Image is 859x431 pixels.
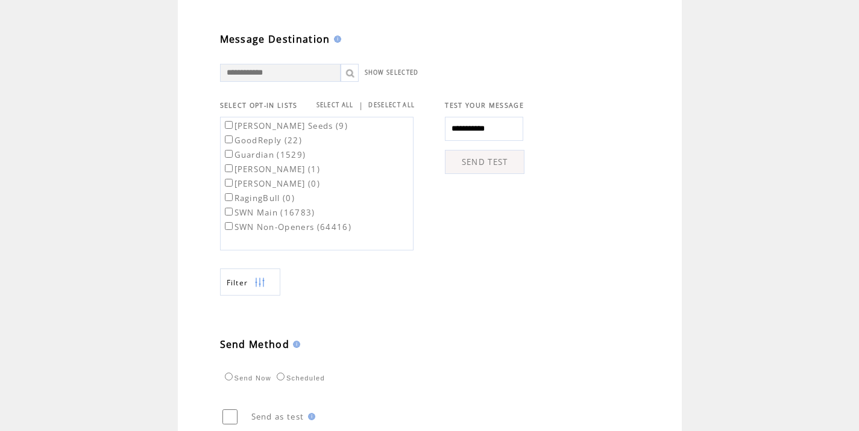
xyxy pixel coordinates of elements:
label: RagingBull (0) [222,193,295,203]
a: SEND TEST [445,150,524,174]
img: help.gif [304,413,315,420]
span: | [359,100,363,111]
label: [PERSON_NAME] Seeds (9) [222,120,348,131]
input: SWN Main (16783) [225,208,233,215]
img: filters.png [254,269,265,296]
input: Scheduled [277,373,285,380]
span: SELECT OPT-IN LISTS [220,101,298,110]
label: Send Now [222,374,271,382]
label: GoodReply (22) [222,135,303,146]
span: Message Destination [220,33,330,46]
input: Send Now [225,373,233,380]
a: SELECT ALL [316,101,354,109]
label: [PERSON_NAME] (1) [222,164,321,175]
span: Send as test [251,411,304,422]
label: [PERSON_NAME] (0) [222,178,321,189]
input: SWN Non-Openers (64416) [225,222,233,230]
input: GoodReply (22) [225,135,233,143]
input: [PERSON_NAME] (1) [225,164,233,172]
span: TEST YOUR MESSAGE [445,101,524,110]
img: help.gif [289,341,300,348]
input: Guardian (1529) [225,150,233,158]
span: Show filters [227,278,248,288]
a: SHOW SELECTED [365,69,419,76]
label: Scheduled [274,374,325,382]
img: help.gif [330,36,341,43]
a: DESELECT ALL [368,101,415,109]
label: SWN Main (16783) [222,207,315,218]
input: RagingBull (0) [225,193,233,201]
label: SWN Non-Openers (64416) [222,222,352,232]
span: Send Method [220,338,290,351]
label: Guardian (1529) [222,149,306,160]
input: [PERSON_NAME] Seeds (9) [225,121,233,129]
a: Filter [220,268,280,296]
input: [PERSON_NAME] (0) [225,179,233,187]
